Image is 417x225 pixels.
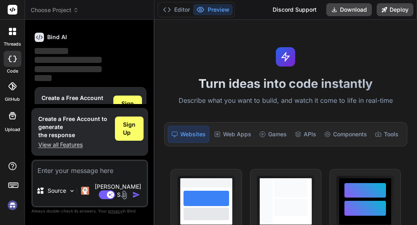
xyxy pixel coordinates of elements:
span: ‌ [35,66,102,72]
button: Preview [193,4,233,15]
img: Pick Models [69,187,75,194]
span: ‌ [35,57,102,63]
img: signin [6,198,19,212]
span: Sign Up [121,100,134,116]
button: Download [326,3,372,16]
div: APIs [292,126,319,143]
button: Editor [160,4,193,15]
div: Games [256,126,290,143]
div: Tools [372,126,402,143]
h1: Create a Free Account to generate the response [38,115,108,139]
label: code [7,68,18,75]
div: Components [321,126,370,143]
span: Choose Project [31,6,79,14]
label: GitHub [5,96,20,103]
label: Upload [5,126,20,133]
label: threads [4,41,21,48]
div: Web Apps [211,126,254,143]
span: ‌ [35,48,68,54]
img: attachment [120,190,129,200]
h1: Create a Free Account to generate the response [42,94,107,118]
span: privacy [108,208,123,213]
p: [PERSON_NAME] 4 S.. [92,183,144,199]
h1: Turn ideas into code instantly [159,76,412,91]
img: Claude 4 Sonnet [81,187,89,195]
p: Describe what you want to build, and watch it come to life in real-time [159,96,412,106]
p: Source [48,187,66,195]
p: Always double-check its answers. Your in Bind [31,207,148,215]
h6: Bind AI [47,33,67,41]
span: ‌ [35,75,52,81]
button: Deploy [377,3,413,16]
img: icon [132,191,140,199]
div: Discord Support [268,3,321,16]
span: Sign Up [123,121,136,137]
div: Websites [168,126,209,143]
p: View all Features [38,141,108,149]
